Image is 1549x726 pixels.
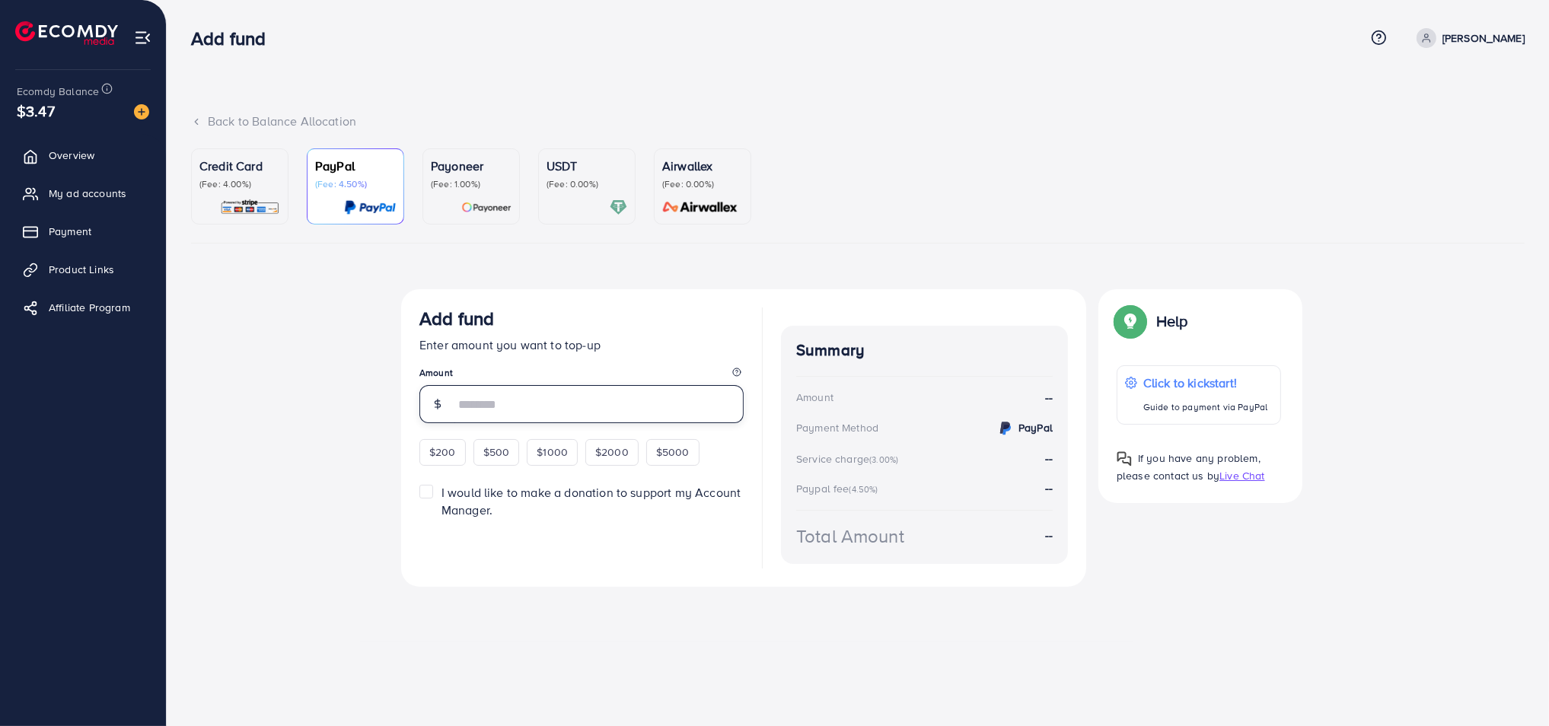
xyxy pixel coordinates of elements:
p: (Fee: 4.50%) [315,178,396,190]
span: $1000 [537,444,568,460]
small: (3.00%) [869,454,898,466]
span: Overview [49,148,94,163]
span: $500 [483,444,510,460]
p: Help [1156,312,1188,330]
span: I would like to make a donation to support my Account Manager. [441,484,741,518]
p: Airwallex [662,157,743,175]
a: Payment [11,216,155,247]
strong: -- [1045,450,1053,466]
img: menu [134,29,151,46]
span: If you have any problem, please contact us by [1117,451,1261,483]
p: (Fee: 0.00%) [662,178,743,190]
img: Popup guide [1117,307,1144,335]
a: Overview [11,140,155,170]
p: USDT [547,157,627,175]
img: credit [996,419,1015,438]
div: Service charge [796,451,903,466]
span: $3.47 [17,100,55,122]
span: $2000 [595,444,629,460]
a: Affiliate Program [11,292,155,323]
p: (Fee: 0.00%) [547,178,627,190]
strong: -- [1045,389,1053,406]
p: (Fee: 4.00%) [199,178,280,190]
a: [PERSON_NAME] [1410,28,1525,48]
p: Guide to payment via PayPal [1143,398,1267,416]
p: Click to kickstart! [1143,374,1267,392]
strong: -- [1045,527,1053,544]
img: card [610,199,627,216]
img: Popup guide [1117,451,1132,466]
a: My ad accounts [11,178,155,209]
strong: PayPal [1018,420,1053,435]
img: card [461,199,512,216]
h3: Add fund [419,307,494,330]
h3: Add fund [191,27,278,49]
strong: -- [1045,479,1053,496]
img: image [134,104,149,119]
div: Amount [796,390,833,405]
p: PayPal [315,157,396,175]
legend: Amount [419,366,744,385]
span: Live Chat [1219,468,1264,483]
img: card [220,199,280,216]
span: Product Links [49,262,114,277]
div: Payment Method [796,420,878,435]
h4: Summary [796,341,1053,360]
p: Payoneer [431,157,512,175]
div: Back to Balance Allocation [191,113,1525,130]
a: Product Links [11,254,155,285]
span: Ecomdy Balance [17,84,99,99]
span: $5000 [656,444,690,460]
p: (Fee: 1.00%) [431,178,512,190]
p: Credit Card [199,157,280,175]
span: Payment [49,224,91,239]
span: Affiliate Program [49,300,130,315]
img: card [344,199,396,216]
img: card [658,199,743,216]
iframe: Chat [1484,658,1538,715]
div: Paypal fee [796,481,883,496]
span: My ad accounts [49,186,126,201]
img: logo [15,21,118,45]
span: $200 [429,444,456,460]
p: Enter amount you want to top-up [419,336,744,354]
p: [PERSON_NAME] [1442,29,1525,47]
small: (4.50%) [849,483,878,495]
div: Total Amount [796,523,904,549]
